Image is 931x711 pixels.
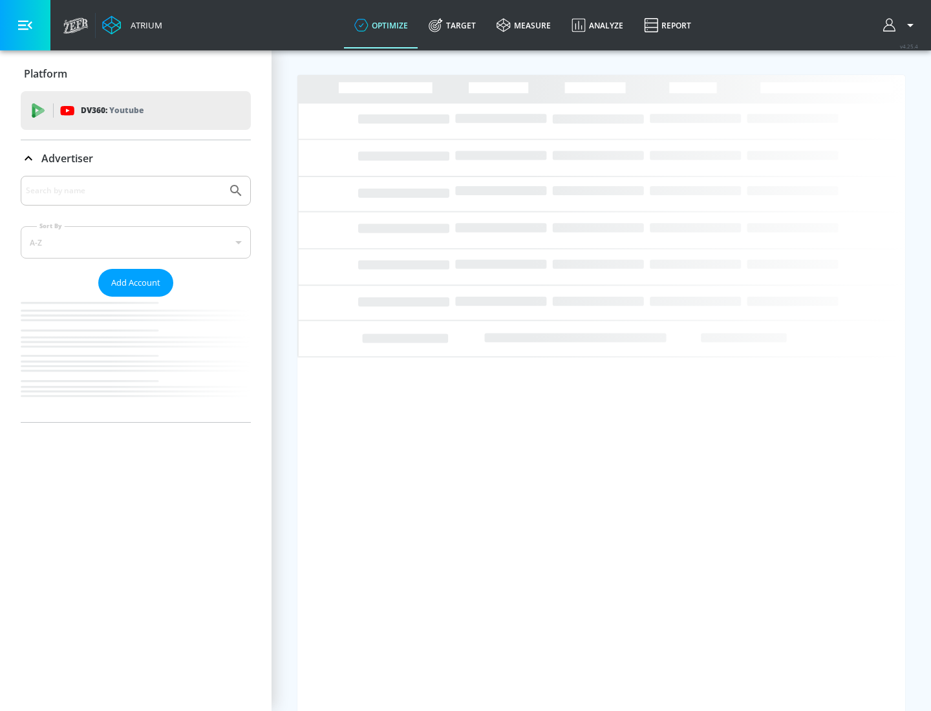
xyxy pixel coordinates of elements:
[26,182,222,199] input: Search by name
[111,275,160,290] span: Add Account
[102,16,162,35] a: Atrium
[418,2,486,48] a: Target
[21,297,251,422] nav: list of Advertiser
[125,19,162,31] div: Atrium
[21,226,251,259] div: A-Z
[37,222,65,230] label: Sort By
[486,2,561,48] a: measure
[900,43,918,50] span: v 4.25.4
[344,2,418,48] a: optimize
[81,103,144,118] p: DV360:
[41,151,93,165] p: Advertiser
[561,2,634,48] a: Analyze
[634,2,701,48] a: Report
[24,67,67,81] p: Platform
[21,56,251,92] div: Platform
[21,140,251,176] div: Advertiser
[98,269,173,297] button: Add Account
[21,91,251,130] div: DV360: Youtube
[21,176,251,422] div: Advertiser
[109,103,144,117] p: Youtube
